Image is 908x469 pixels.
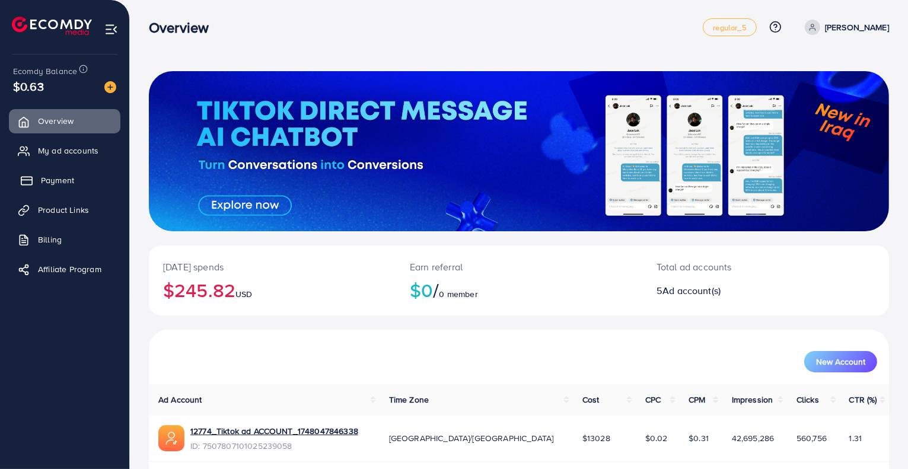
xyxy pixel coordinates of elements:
[797,432,827,444] span: 560,756
[439,288,478,300] span: 0 member
[433,276,439,304] span: /
[38,145,98,157] span: My ad accounts
[732,432,775,444] span: 42,695,286
[825,20,889,34] p: [PERSON_NAME]
[849,394,877,406] span: CTR (%)
[38,263,101,275] span: Affiliate Program
[158,425,184,451] img: ic-ads-acc.e4c84228.svg
[38,204,89,216] span: Product Links
[235,288,252,300] span: USD
[689,394,705,406] span: CPM
[797,394,819,406] span: Clicks
[804,351,877,372] button: New Account
[9,198,120,222] a: Product Links
[657,260,813,274] p: Total ad accounts
[104,81,116,93] img: image
[9,168,120,192] a: Payment
[657,285,813,296] h2: 5
[41,174,74,186] span: Payment
[389,432,554,444] span: [GEOGRAPHIC_DATA]/[GEOGRAPHIC_DATA]
[158,394,202,406] span: Ad Account
[9,257,120,281] a: Affiliate Program
[12,17,92,35] img: logo
[163,260,381,274] p: [DATE] spends
[689,432,709,444] span: $0.31
[13,65,77,77] span: Ecomdy Balance
[389,394,429,406] span: Time Zone
[38,115,74,127] span: Overview
[9,109,120,133] a: Overview
[703,18,756,36] a: regular_5
[582,394,600,406] span: Cost
[13,78,44,95] span: $0.63
[662,284,721,297] span: Ad account(s)
[816,358,865,366] span: New Account
[190,440,358,452] span: ID: 7507807101025239058
[732,394,773,406] span: Impression
[645,394,661,406] span: CPC
[410,260,628,274] p: Earn referral
[645,432,668,444] span: $0.02
[9,228,120,251] a: Billing
[858,416,899,460] iframe: Chat
[163,279,381,301] h2: $245.82
[410,279,628,301] h2: $0
[9,139,120,162] a: My ad accounts
[104,23,118,36] img: menu
[582,432,610,444] span: $13028
[713,24,746,31] span: regular_5
[190,425,358,437] a: 12774_Tiktok ad ACCOUNT_1748047846338
[800,20,889,35] a: [PERSON_NAME]
[149,19,218,36] h3: Overview
[849,432,862,444] span: 1.31
[38,234,62,245] span: Billing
